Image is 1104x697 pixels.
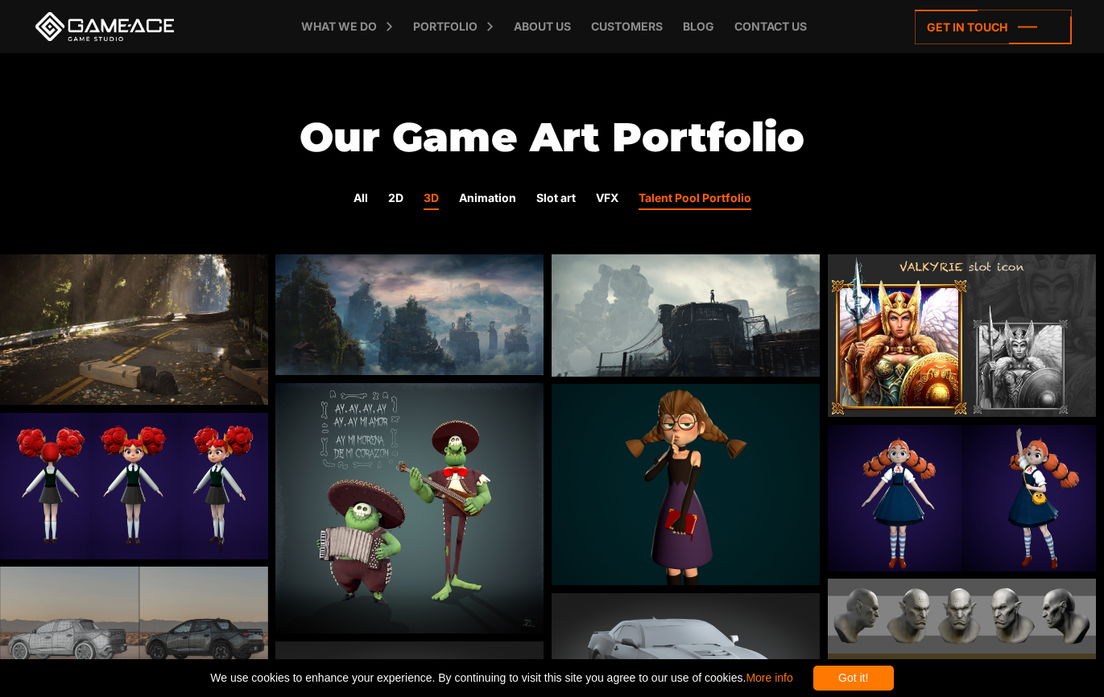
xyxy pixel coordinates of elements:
a: Slot art [536,189,576,210]
a: 3D [424,189,439,210]
a: Talent Pool Portfolio [639,189,751,210]
a: Animation [459,189,516,210]
div: Got it! [813,666,894,691]
img: Talent Pool Portfolio [275,383,544,633]
a: All [354,189,368,210]
img: Talent Pool Portfolio [828,425,1096,571]
img: Talent Pool Portfolio [552,384,820,585]
a: 2D [388,189,403,210]
a: Get in touch [915,10,1072,44]
a: VFX [596,189,618,210]
img: Talent Pool Portfolio [552,254,820,377]
img: Talent Pool Portfolio [828,254,1096,417]
img: Talent Pool Portfolio [275,254,544,375]
span: We use cookies to enhance your experience. By continuing to visit this site you agree to our use ... [210,666,792,691]
a: More info [746,671,792,684]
